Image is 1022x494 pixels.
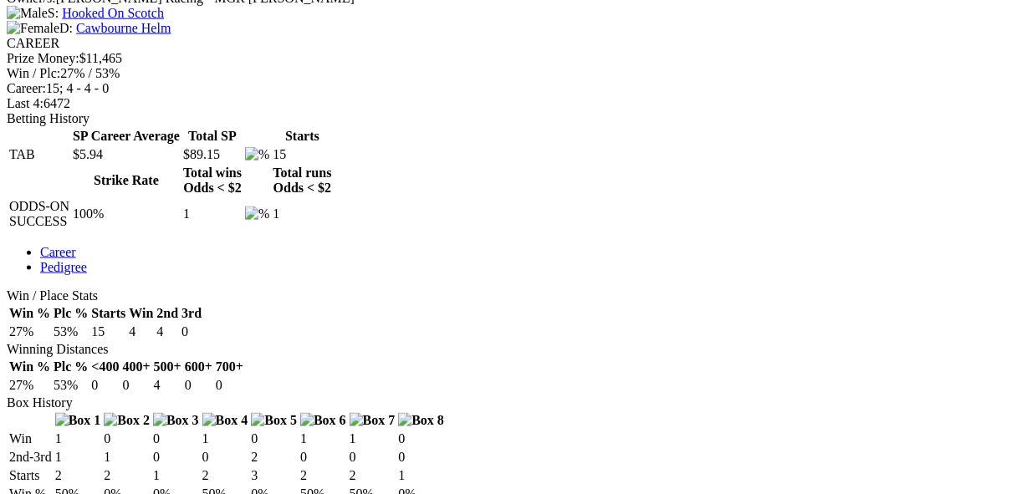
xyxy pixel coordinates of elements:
[181,323,202,340] td: 0
[90,305,126,322] th: Starts
[202,449,249,466] td: 0
[8,449,53,466] td: 2nd-3rd
[62,6,164,20] a: Hooked On Scotch
[152,467,200,484] td: 1
[55,413,101,428] img: Box 1
[299,449,347,466] td: 0
[103,467,151,484] td: 2
[103,449,151,466] td: 1
[397,467,445,484] td: 1
[245,147,269,162] img: %
[397,449,445,466] td: 0
[7,395,1005,410] div: Box History
[153,413,199,428] img: Box 3
[8,430,53,447] td: Win
[250,449,298,466] td: 2
[181,305,202,322] th: 3rd
[349,467,396,484] td: 2
[7,342,1005,357] div: Winning Distances
[72,165,181,196] th: Strike Rate
[40,260,87,274] a: Pedigree
[215,377,244,394] td: 0
[397,430,445,447] td: 0
[8,323,51,340] td: 27%
[349,430,396,447] td: 1
[72,128,181,145] th: SP Career Average
[104,413,150,428] img: Box 2
[7,6,48,21] img: Male
[202,430,249,447] td: 1
[90,323,126,340] td: 15
[299,430,347,447] td: 1
[7,96,1005,111] div: 6472
[182,198,243,230] td: 1
[128,323,154,340] td: 4
[90,359,120,375] th: <400
[7,81,1005,96] div: 15; 4 - 4 - 0
[202,467,249,484] td: 2
[182,146,243,163] td: $89.15
[7,96,43,110] span: Last 4:
[7,288,1005,303] div: Win / Place Stats
[8,198,70,230] td: ODDS-ON SUCCESS
[398,413,444,428] img: Box 8
[54,467,102,484] td: 2
[8,467,53,484] td: Starts
[8,377,51,394] td: 27%
[8,146,70,163] td: TAB
[182,128,243,145] th: Total SP
[156,305,179,322] th: 2nd
[202,413,248,428] img: Box 4
[349,449,396,466] td: 0
[72,198,181,230] td: 100%
[7,21,73,35] span: D:
[54,430,102,447] td: 1
[103,430,151,447] td: 0
[7,51,79,65] span: Prize Money:
[245,206,269,222] img: %
[7,111,1005,126] div: Betting History
[250,467,298,484] td: 3
[90,377,120,394] td: 0
[7,6,59,20] span: S:
[152,430,200,447] td: 0
[7,51,1005,66] div: $11,465
[251,413,297,428] img: Box 5
[7,36,1005,51] div: CAREER
[8,359,51,375] th: Win %
[122,359,151,375] th: 400+
[152,449,200,466] td: 0
[184,359,213,375] th: 600+
[40,245,76,259] a: Career
[7,21,59,36] img: Female
[72,146,181,163] td: $5.94
[54,449,102,466] td: 1
[272,128,332,145] th: Starts
[250,430,298,447] td: 0
[53,305,89,322] th: Plc %
[184,377,213,394] td: 0
[182,165,243,196] th: Total wins Odds < $2
[153,377,182,394] td: 4
[53,359,89,375] th: Plc %
[272,146,332,163] td: 15
[300,413,346,428] img: Box 6
[8,305,51,322] th: Win %
[76,21,171,35] a: Cawbourne Helm
[156,323,179,340] td: 4
[299,467,347,484] td: 2
[128,305,154,322] th: Win
[7,66,1005,81] div: 27% / 53%
[153,359,182,375] th: 500+
[7,81,46,95] span: Career:
[7,66,60,80] span: Win / Plc:
[350,413,396,428] img: Box 7
[122,377,151,394] td: 0
[215,359,244,375] th: 700+
[272,198,332,230] td: 1
[53,377,89,394] td: 53%
[53,323,89,340] td: 53%
[272,165,332,196] th: Total runs Odds < $2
